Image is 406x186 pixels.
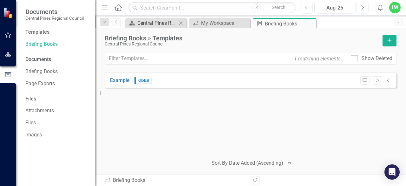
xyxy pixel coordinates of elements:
[105,42,379,46] div: Central Pines Regional Council
[265,20,315,28] div: Briefing Books
[272,5,285,10] span: Search
[3,7,14,18] img: ClearPoint Strategy
[137,19,177,27] div: Central Pines Regional Council [DATE]-[DATE] Strategic Business Plan Summary
[104,177,246,184] div: Briefing Books
[25,56,89,63] div: Documents
[25,16,84,21] small: Central Pines Regional Council
[389,2,401,13] button: LW
[134,77,152,84] span: Global
[314,2,355,13] button: Aug-25
[25,107,89,114] a: Attachments
[362,55,392,62] div: Show Deleted
[25,95,89,103] div: Files
[25,131,89,139] a: Images
[105,53,347,65] input: Filter Templates...
[263,3,294,12] button: Search
[191,19,249,27] a: My Workspace
[105,35,379,42] div: Briefing Books » Templates
[128,2,296,13] input: Search ClearPoint...
[292,53,342,64] div: 1 matching elements
[127,19,177,27] a: Central Pines Regional Council [DATE]-[DATE] Strategic Business Plan Summary
[201,19,249,27] div: My Workspace
[25,119,89,127] a: Files
[25,68,89,75] a: Briefing Books
[25,8,84,16] span: Documents
[317,4,353,12] div: Aug-25
[25,80,89,87] a: Page Exports
[25,41,89,48] a: Briefing Books
[25,29,89,36] div: Templates
[110,77,130,84] a: Example
[384,164,400,180] div: Open Intercom Messenger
